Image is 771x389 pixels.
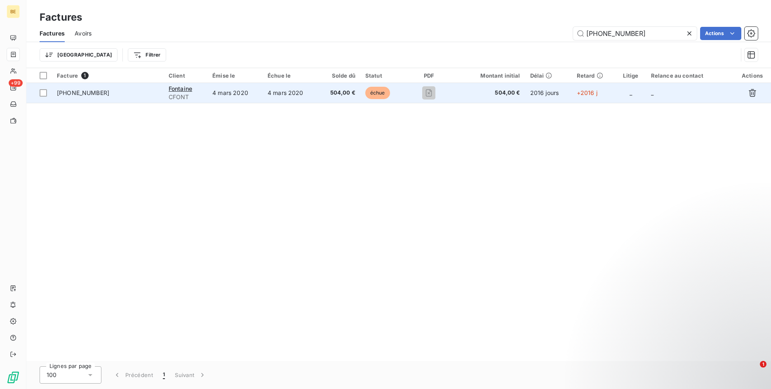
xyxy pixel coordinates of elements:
div: Retard [577,72,611,79]
iframe: Intercom live chat [743,361,763,381]
img: Logo LeanPay [7,371,20,384]
td: 4 mars 2020 [263,83,318,103]
button: Filtrer [128,48,166,62]
div: Statut [365,72,400,79]
button: Précédent [108,366,158,384]
span: 1 [760,361,766,368]
span: _ [630,89,632,96]
iframe: Intercom notifications message [606,309,771,367]
span: Avoirs [75,29,92,38]
h3: Factures [40,10,82,25]
div: PDF [409,72,448,79]
div: Montant initial [458,72,520,79]
span: CFONT [169,93,202,101]
button: [GEOGRAPHIC_DATA] [40,48,118,62]
td: 2016 jours [525,83,572,103]
div: Émise le [212,72,258,79]
div: Relance au contact [651,72,729,79]
span: 1 [163,371,165,379]
div: Délai [530,72,567,79]
span: +2016 j [577,89,597,96]
div: Client [169,72,202,79]
div: Échue le [268,72,313,79]
span: 504,00 € [458,89,520,97]
span: _ [651,89,653,96]
div: Solde dû [323,72,355,79]
button: Actions [700,27,741,40]
div: Litige [621,72,641,79]
span: [PHONE_NUMBER] [57,89,109,96]
div: BE [7,5,20,18]
span: Fontaine [169,85,192,92]
div: Actions [738,72,766,79]
span: 1 [81,72,89,79]
span: Factures [40,29,65,38]
button: Suivant [170,366,212,384]
span: 504,00 € [323,89,355,97]
span: échue [365,87,390,99]
span: 100 [47,371,56,379]
button: 1 [158,366,170,384]
td: 4 mars 2020 [207,83,263,103]
span: +99 [9,79,23,87]
input: Rechercher [573,27,697,40]
span: Facture [57,72,78,79]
